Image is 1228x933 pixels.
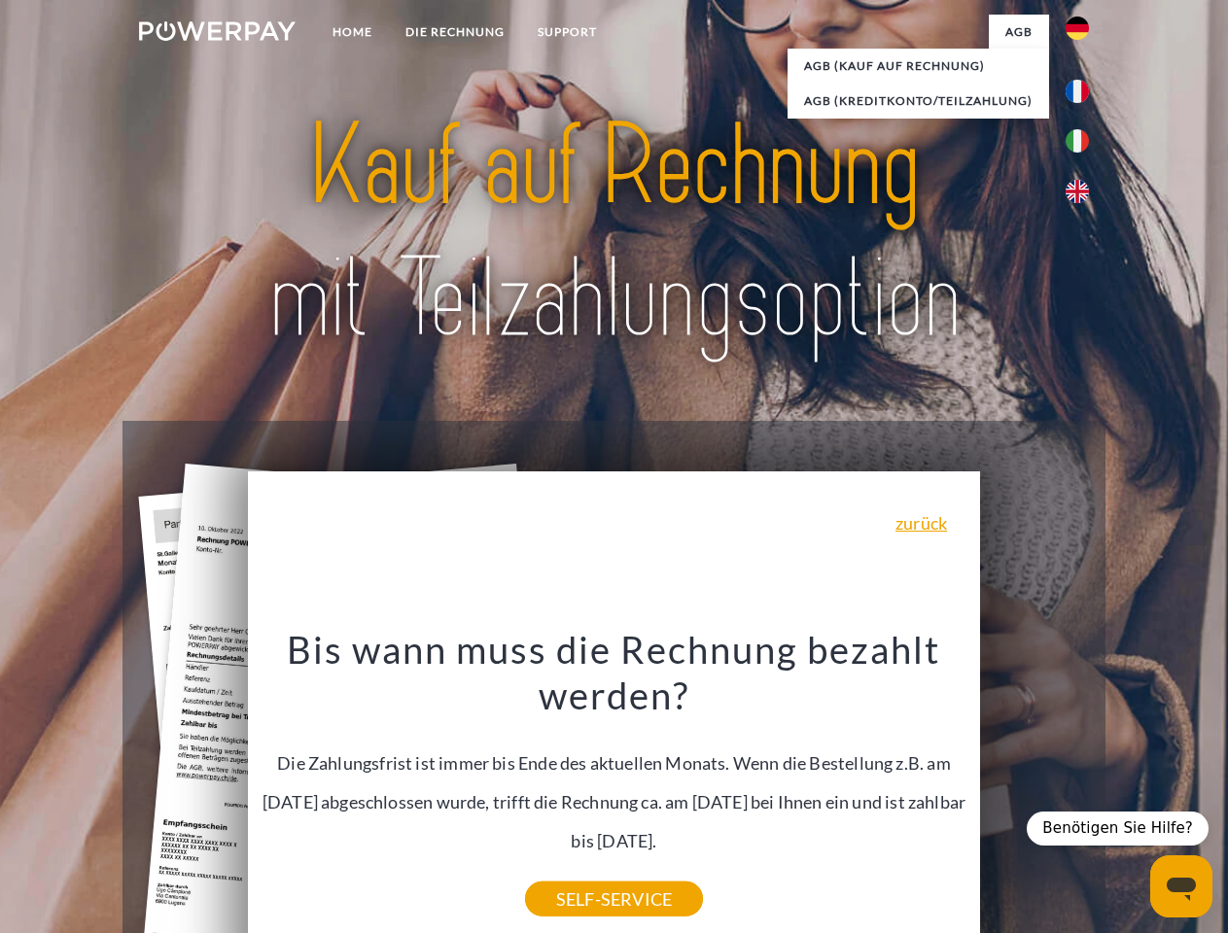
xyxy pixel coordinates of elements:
[1066,80,1089,103] img: fr
[989,15,1049,50] a: agb
[1150,855,1212,917] iframe: Schaltfläche zum Öffnen des Messaging-Fensters; Konversation läuft
[139,21,296,41] img: logo-powerpay-white.svg
[525,881,703,916] a: SELF-SERVICE
[260,626,969,719] h3: Bis wann muss die Rechnung bezahlt werden?
[186,93,1042,372] img: title-powerpay_de.svg
[260,626,969,899] div: Die Zahlungsfrist ist immer bis Ende des aktuellen Monats. Wenn die Bestellung z.B. am [DATE] abg...
[389,15,521,50] a: DIE RECHNUNG
[1027,812,1209,846] div: Benötigen Sie Hilfe?
[1066,129,1089,153] img: it
[895,514,947,532] a: zurück
[788,84,1049,119] a: AGB (Kreditkonto/Teilzahlung)
[521,15,614,50] a: SUPPORT
[788,49,1049,84] a: AGB (Kauf auf Rechnung)
[1066,17,1089,40] img: de
[1066,180,1089,203] img: en
[316,15,389,50] a: Home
